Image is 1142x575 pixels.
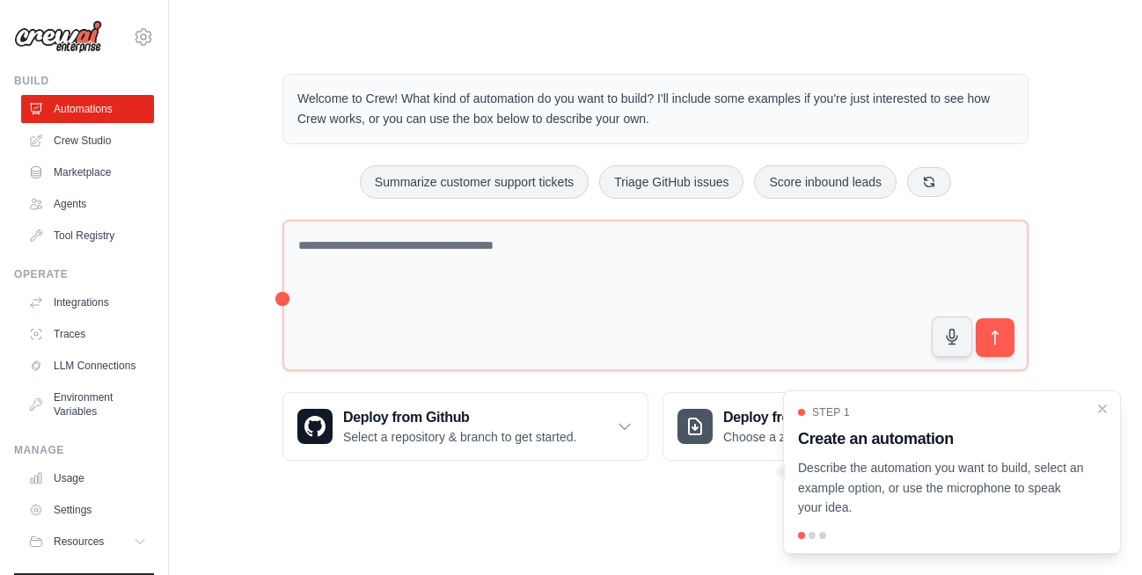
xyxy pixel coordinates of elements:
[343,428,576,446] p: Select a repository & branch to get started.
[21,352,154,380] a: LLM Connections
[723,428,872,446] p: Choose a zip file to upload.
[754,165,897,199] button: Score inbound leads
[14,443,154,457] div: Manage
[297,89,1014,129] p: Welcome to Crew! What kind of automation do you want to build? I'll include some examples if you'...
[798,458,1085,518] p: Describe the automation you want to build, select an example option, or use the microphone to spe...
[360,165,589,199] button: Summarize customer support tickets
[599,165,743,199] button: Triage GitHub issues
[1095,402,1109,416] button: Close walkthrough
[21,127,154,155] a: Crew Studio
[723,407,872,428] h3: Deploy from zip file
[21,288,154,317] a: Integrations
[798,426,1085,451] h3: Create an automation
[21,222,154,250] a: Tool Registry
[21,158,154,186] a: Marketplace
[14,74,154,88] div: Build
[21,320,154,348] a: Traces
[21,95,154,123] a: Automations
[21,464,154,492] a: Usage
[21,496,154,524] a: Settings
[21,528,154,556] button: Resources
[21,383,154,426] a: Environment Variables
[21,190,154,218] a: Agents
[343,407,576,428] h3: Deploy from Github
[812,405,850,419] span: Step 1
[14,267,154,281] div: Operate
[14,20,102,54] img: Logo
[54,535,104,549] span: Resources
